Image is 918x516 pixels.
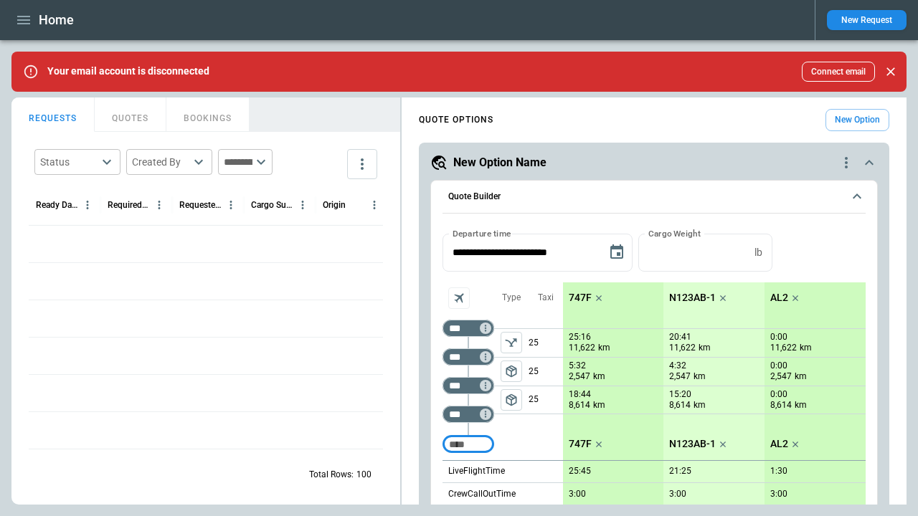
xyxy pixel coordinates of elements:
h4: QUOTE OPTIONS [419,117,493,123]
p: 100 [356,469,372,481]
p: 2,547 [569,371,590,383]
button: left aligned [501,360,522,382]
p: 15:20 [669,389,691,400]
p: AL2 [770,438,788,450]
button: BOOKINGS [166,97,250,132]
button: New Request [827,10,907,30]
div: dismiss [881,56,901,87]
p: 8,614 [669,399,691,411]
p: km [598,342,610,354]
span: package_2 [504,364,519,378]
p: km [699,342,711,354]
button: Ready Date & Time (UTC+03:00) column menu [78,196,97,214]
div: Too short [443,320,494,337]
button: Connect email [802,62,875,82]
button: New Option [825,109,889,131]
button: Requested Route column menu [222,196,240,214]
h6: Quote Builder [448,192,501,201]
h5: New Option Name [453,155,546,171]
label: Departure time [453,227,511,239]
p: 747F [569,292,592,304]
h1: Home [39,11,74,29]
p: km [795,371,807,383]
button: Choose date, selected date is Sep 8, 2025 [602,238,631,267]
div: Too short [443,436,494,453]
p: Type [502,292,521,304]
button: Origin column menu [365,196,384,214]
div: Too short [443,406,494,423]
p: km [593,399,605,411]
p: 11,622 [669,342,696,354]
p: 21:25 [669,466,691,477]
p: 25 [529,329,563,357]
span: package_2 [504,393,519,407]
p: 18:44 [569,389,591,400]
button: Required Date & Time (UTC+03:00) column menu [150,196,169,214]
p: Taxi [538,292,554,304]
p: 0:00 [770,360,787,371]
p: 25 [529,386,563,414]
span: Type of sector [501,332,522,353]
button: Cargo Summary column menu [293,196,312,214]
p: 747F [569,438,592,450]
p: 2,547 [770,371,792,383]
p: 0:00 [770,332,787,343]
p: 1:30 [770,466,787,477]
span: Type of sector [501,360,522,382]
p: N123AB-1 [669,292,716,304]
p: LiveFlightTime [448,465,505,477]
div: Ready Date & Time (UTC+03:00) [36,200,78,210]
div: Requested Route [179,200,222,210]
div: Too short [443,377,494,394]
p: 25:45 [569,466,591,477]
p: AL2 [770,292,788,304]
p: N123AB-1 [669,438,716,450]
span: Aircraft selection [448,287,470,309]
span: Type of sector [501,389,522,411]
button: Quote Builder [443,181,866,214]
p: 11,622 [569,342,595,354]
button: more [347,149,377,179]
p: km [800,342,812,354]
p: 3:00 [770,489,787,500]
p: 4:32 [669,360,686,371]
p: 25:16 [569,332,591,343]
button: Close [881,62,901,82]
p: CrewCallOutTime [448,488,516,500]
p: km [593,371,605,383]
div: Origin [323,200,346,210]
div: quote-option-actions [838,154,855,171]
label: Cargo Weight [648,227,701,239]
p: 2,547 [669,371,691,383]
p: 20:41 [669,332,691,343]
button: New Option Namequote-option-actions [430,154,878,171]
p: 11,622 [770,342,797,354]
p: lb [754,247,762,259]
div: Status [40,155,98,169]
p: km [694,371,706,383]
p: 0:00 [770,389,787,400]
p: 8,614 [770,399,792,411]
button: REQUESTS [11,97,95,132]
p: Your email account is disconnected [47,65,209,77]
p: Total Rows: [309,469,354,481]
button: left aligned [501,389,522,411]
p: 25 [529,358,563,386]
div: Too short [443,348,494,365]
p: km [694,399,706,411]
div: Cargo Summary [251,200,293,210]
p: 3:00 [569,489,586,500]
p: km [795,399,807,411]
div: Required Date & Time (UTC+03:00) [108,200,150,210]
p: 8,614 [569,399,590,411]
button: left aligned [501,332,522,353]
div: Created By [132,155,189,169]
p: 3:00 [669,489,686,500]
button: QUOTES [95,97,166,132]
p: 5:32 [569,360,586,371]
